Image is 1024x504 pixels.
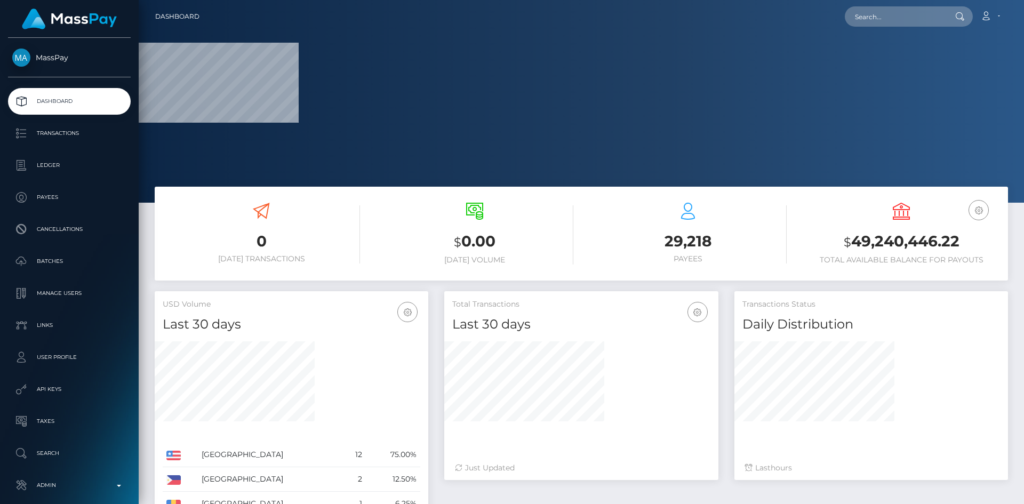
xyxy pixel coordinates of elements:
h6: Payees [589,254,787,263]
img: US.png [166,451,181,460]
input: Search... [845,6,945,27]
a: Ledger [8,152,131,179]
a: Admin [8,472,131,499]
a: Links [8,312,131,339]
a: User Profile [8,344,131,371]
a: Batches [8,248,131,275]
p: Transactions [12,125,126,141]
p: Batches [12,253,126,269]
h3: 0 [163,231,360,252]
h6: [DATE] Volume [376,255,573,265]
h4: Last 30 days [163,315,420,334]
a: Cancellations [8,216,131,243]
td: [GEOGRAPHIC_DATA] [198,467,342,492]
p: Payees [12,189,126,205]
small: $ [454,235,461,250]
td: 12 [342,443,366,467]
td: 12.50% [366,467,420,492]
p: Cancellations [12,221,126,237]
h3: 29,218 [589,231,787,252]
div: Just Updated [455,462,707,474]
p: User Profile [12,349,126,365]
h5: Total Transactions [452,299,710,310]
p: Ledger [12,157,126,173]
p: Links [12,317,126,333]
a: Transactions [8,120,131,147]
a: Taxes [8,408,131,435]
h6: [DATE] Transactions [163,254,360,263]
p: Manage Users [12,285,126,301]
p: Taxes [12,413,126,429]
small: $ [844,235,851,250]
h3: 0.00 [376,231,573,253]
h4: Last 30 days [452,315,710,334]
p: Search [12,445,126,461]
span: MassPay [8,53,131,62]
h6: Total Available Balance for Payouts [803,255,1000,265]
a: API Keys [8,376,131,403]
a: Search [8,440,131,467]
p: Admin [12,477,126,493]
td: 75.00% [366,443,420,467]
td: 2 [342,467,366,492]
p: API Keys [12,381,126,397]
a: Payees [8,184,131,211]
div: Last hours [745,462,997,474]
a: Dashboard [8,88,131,115]
h4: Daily Distribution [742,315,1000,334]
h5: Transactions Status [742,299,1000,310]
a: Manage Users [8,280,131,307]
h5: USD Volume [163,299,420,310]
a: Dashboard [155,5,199,28]
h3: 49,240,446.22 [803,231,1000,253]
img: PH.png [166,475,181,485]
td: [GEOGRAPHIC_DATA] [198,443,342,467]
img: MassPay Logo [22,9,117,29]
p: Dashboard [12,93,126,109]
img: MassPay [12,49,30,67]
